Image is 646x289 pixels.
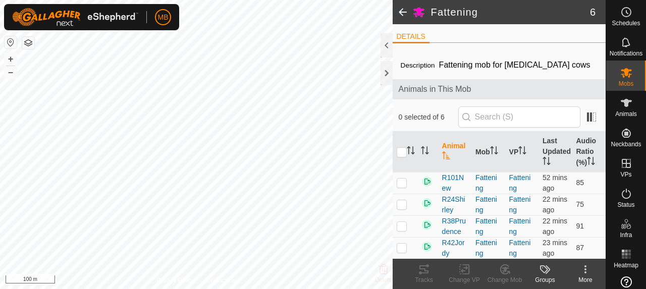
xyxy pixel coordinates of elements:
div: Fattening [475,172,501,194]
input: Search (S) [458,106,580,128]
div: Tracks [404,275,444,284]
span: 75 [576,200,584,208]
button: Map Layers [22,37,34,49]
th: Animal [438,132,471,172]
span: 85 [576,179,584,187]
a: Fattening [509,217,531,236]
span: Animals [615,111,637,117]
a: Privacy Policy [156,276,194,285]
button: + [5,53,17,65]
p-sorticon: Activate to sort [518,148,526,156]
div: Groups [525,275,565,284]
span: 7 Oct 2025, 12:03 pm [543,195,567,214]
span: 87 [576,244,584,252]
p-sorticon: Activate to sort [543,158,551,166]
p-sorticon: Activate to sort [421,148,429,156]
div: Change Mob [484,275,525,284]
span: Schedules [612,20,640,26]
span: R101New [442,172,467,194]
span: VPs [620,171,631,178]
a: Contact Us [206,276,236,285]
span: R24Shirley [442,194,467,215]
button: Reset Map [5,36,17,48]
span: 91 [576,222,584,230]
span: R42Jordy [442,238,467,259]
th: Audio Ratio (%) [572,132,606,172]
span: 0 selected of 6 [399,112,458,123]
span: Status [617,202,634,208]
th: Mob [471,132,505,172]
div: Fattening [475,194,501,215]
h2: Fattening [431,6,590,18]
img: returning on [421,241,433,253]
span: Mobs [619,81,633,87]
span: 6 [590,5,596,20]
button: – [5,66,17,78]
th: VP [505,132,539,172]
a: Fattening [509,239,531,257]
span: Notifications [610,50,642,56]
img: returning on [421,176,433,188]
a: Fattening [509,195,531,214]
div: Fattening [475,216,501,237]
th: Last Updated [539,132,572,172]
span: Fattening mob for [MEDICAL_DATA] cows [435,56,595,73]
span: 7 Oct 2025, 12:02 pm [543,239,567,257]
p-sorticon: Activate to sort [587,158,595,166]
span: Heatmap [614,262,638,268]
span: 7 Oct 2025, 11:33 am [543,174,567,192]
span: Infra [620,232,632,238]
a: Fattening [509,174,531,192]
span: MB [158,12,169,23]
li: DETAILS [393,31,429,43]
div: Change VP [444,275,484,284]
label: Description [401,62,435,69]
span: Neckbands [611,141,641,147]
span: 7 Oct 2025, 12:03 pm [543,217,567,236]
p-sorticon: Activate to sort [490,148,498,156]
div: Fattening [475,238,501,259]
div: More [565,275,606,284]
img: returning on [421,219,433,231]
span: Animals in This Mob [399,83,600,95]
p-sorticon: Activate to sort [442,153,450,161]
img: Gallagher Logo [12,8,138,26]
img: returning on [421,197,433,209]
span: R38Prudence [442,216,467,237]
p-sorticon: Activate to sort [407,148,415,156]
